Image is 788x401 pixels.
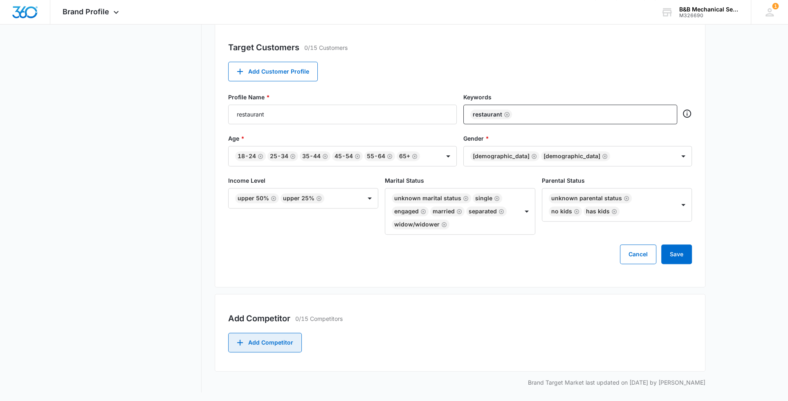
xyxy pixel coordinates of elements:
[543,153,600,159] div: [DEMOGRAPHIC_DATA]
[228,62,318,81] button: Add Customer Profile
[551,208,572,214] div: No kids
[610,208,617,214] div: Remove Has kids
[335,153,353,159] div: 45-54
[63,7,109,16] span: Brand Profile
[572,208,579,214] div: Remove No kids
[461,195,469,201] div: Remove Unknown marital status
[600,153,608,159] div: Remove Male
[215,378,705,387] p: Brand Target Market last updated on [DATE] by [PERSON_NAME]
[228,41,299,54] h3: Target Customers
[620,244,656,264] button: Cancel
[283,195,314,201] div: Upper 25%
[475,195,492,201] div: Single
[295,314,343,323] p: 0/15 Competitors
[497,208,504,214] div: Remove Separated
[256,153,263,159] div: Remove 18-24
[394,222,440,227] div: Widow/widower
[455,208,462,214] div: Remove Married
[304,43,348,52] p: 0/15 Customers
[679,6,739,13] div: account name
[228,312,290,325] h3: Add Competitor
[385,153,393,159] div: Remove 55-64
[238,195,269,201] div: Upper 50%
[661,244,692,264] button: Save
[440,222,447,227] div: Remove Widow/widower
[302,153,321,159] div: 35-44
[394,195,461,201] div: Unknown marital status
[463,134,692,143] label: Gender
[228,333,302,352] button: Add Competitor
[470,110,512,119] div: restaurant
[228,176,378,185] label: Income Level
[622,195,629,201] div: Remove Unknown parental status
[473,153,530,159] div: [DEMOGRAPHIC_DATA]
[530,153,537,159] div: Remove Female
[228,134,457,143] label: Age
[542,176,692,185] label: Parental Status
[314,195,322,201] div: Remove Upper 25%
[321,153,328,159] div: Remove 35-44
[492,195,500,201] div: Remove Single
[419,208,426,214] div: Remove Engaged
[586,208,610,214] div: Has kids
[772,3,779,9] span: 1
[367,153,385,159] div: 55-64
[551,195,622,201] div: Unknown parental status
[385,176,535,185] label: Marital Status
[228,105,457,124] input: Young Adults, High-Income Parents
[399,153,410,159] div: 65+
[463,93,692,101] label: Keywords
[433,208,455,214] div: Married
[228,93,457,101] label: Profile Name
[504,112,510,117] button: Remove
[270,153,288,159] div: 25-34
[679,13,739,18] div: account id
[353,153,360,159] div: Remove 45-54
[469,208,497,214] div: Separated
[288,153,296,159] div: Remove 25-34
[394,208,419,214] div: Engaged
[238,153,256,159] div: 18-24
[410,153,418,159] div: Remove 65+
[772,3,779,9] div: notifications count
[269,195,276,201] div: Remove Upper 50%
